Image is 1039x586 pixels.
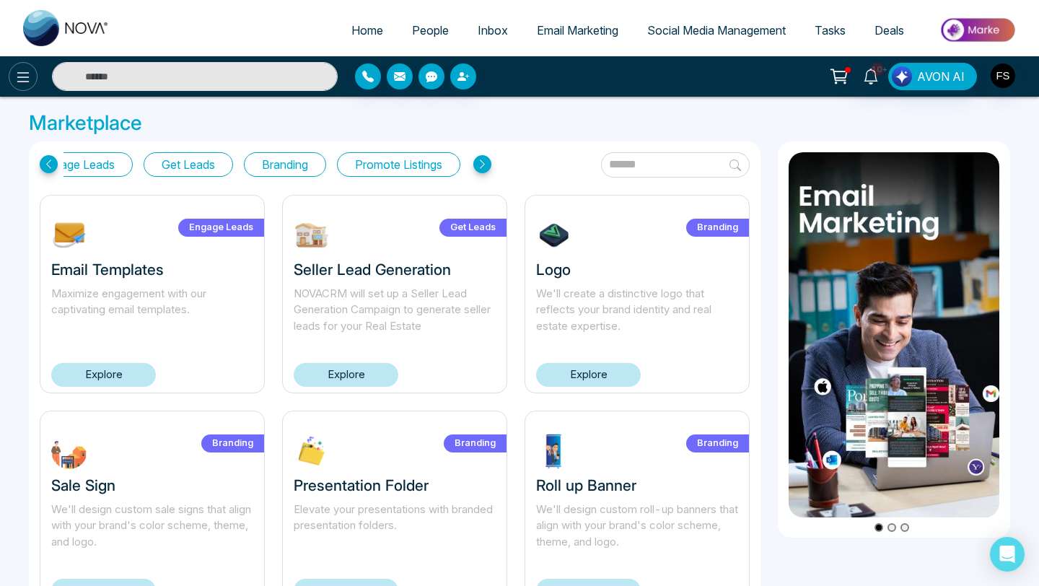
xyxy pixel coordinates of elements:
label: Branding [686,434,749,452]
span: Home [351,23,383,38]
p: Elevate your presentations with branded presentation folders. [294,502,496,551]
p: NOVACRM will set up a Seller Lead Generation Campaign to generate seller leads for your Real Estate [294,286,496,335]
span: Deals [874,23,904,38]
a: People [398,17,463,44]
div: Open Intercom Messenger [990,537,1025,572]
a: Explore [536,363,641,387]
a: 10+ [854,63,888,88]
a: Inbox [463,17,522,44]
a: Tasks [800,17,860,44]
span: 10+ [871,63,884,76]
img: FWbuT1732304245.jpg [51,433,87,469]
img: Lead Flow [892,66,912,87]
label: Branding [201,434,264,452]
span: Email Marketing [537,23,618,38]
h3: Email Templates [51,261,253,279]
a: Explore [51,363,156,387]
h3: Presentation Folder [294,476,496,494]
span: AVON AI [917,68,965,85]
a: Email Marketing [522,17,633,44]
span: Social Media Management [647,23,786,38]
span: Inbox [478,23,508,38]
label: Branding [686,219,749,237]
label: Branding [444,434,507,452]
img: 7tHiu1732304639.jpg [536,217,572,253]
button: Go to slide 2 [887,523,896,532]
img: XLP2c1732303713.jpg [294,433,330,469]
a: Social Media Management [633,17,800,44]
button: Branding [244,152,326,177]
img: Nova CRM Logo [23,10,110,46]
p: We'll design custom sale signs that align with your brand's color scheme, theme, and logo. [51,502,253,551]
p: Maximize engagement with our captivating email templates. [51,286,253,335]
p: We'll design custom roll-up banners that align with your brand's color scheme, theme, and logo. [536,502,738,551]
h3: Logo [536,261,738,279]
a: Deals [860,17,919,44]
a: Home [337,17,398,44]
button: AVON AI [888,63,977,90]
label: Engage Leads [178,219,264,237]
h3: Seller Lead Generation [294,261,496,279]
button: Go to slide 1 [874,523,883,532]
img: Market-place.gif [926,14,1030,46]
button: Engage Leads [22,152,133,177]
img: NOmgJ1742393483.jpg [51,217,87,253]
label: Get Leads [439,219,507,237]
p: We'll create a distinctive logo that reflects your brand identity and real estate expertise. [536,286,738,335]
img: ptdrg1732303548.jpg [536,433,572,469]
h3: Roll up Banner [536,476,738,494]
button: Go to slide 3 [900,523,909,532]
button: Get Leads [144,152,233,177]
h3: Marketplace [29,111,1010,136]
img: User Avatar [991,64,1015,88]
a: Explore [294,363,398,387]
span: People [412,23,449,38]
h3: Sale Sign [51,476,253,494]
img: W9EOY1739212645.jpg [294,217,330,253]
img: item1.png [789,152,999,517]
span: Tasks [815,23,846,38]
button: Promote Listings [337,152,460,177]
